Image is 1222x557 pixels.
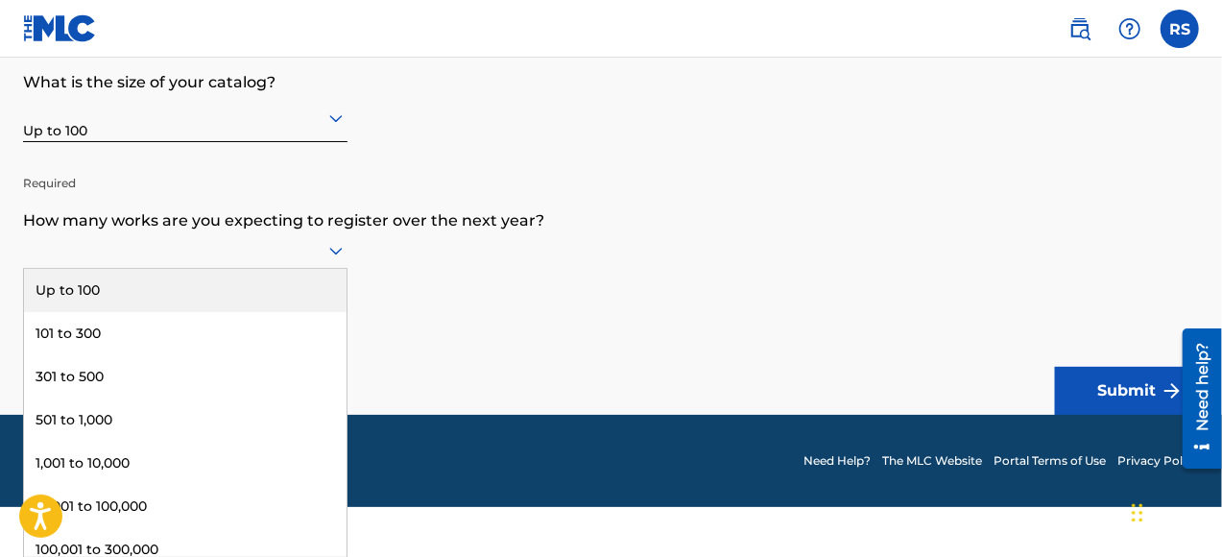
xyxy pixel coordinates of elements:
img: f7272a7cc735f4ea7f67.svg [1161,379,1184,402]
p: Required [23,146,347,192]
iframe: Resource Center [1168,322,1222,476]
a: Public Search [1061,10,1099,48]
div: 1,001 to 10,000 [24,442,347,485]
a: Privacy Policy [1117,452,1199,470]
a: The MLC Website [882,452,982,470]
div: Drag [1132,484,1143,542]
div: User Menu [1161,10,1199,48]
a: Need Help? [803,452,871,470]
div: Up to 100 [24,269,347,312]
button: Submit [1055,367,1199,415]
p: What is the size of your catalog? [23,42,1199,94]
div: Help [1111,10,1149,48]
p: How many works are you expecting to register over the next year? [23,181,1199,232]
img: help [1118,17,1141,40]
div: 101 to 300 [24,312,347,355]
div: 10,001 to 100,000 [24,485,347,528]
div: 301 to 500 [24,355,347,399]
div: Up to 100 [23,94,347,141]
iframe: Chat Widget [1126,465,1222,557]
a: Portal Terms of Use [994,452,1106,470]
img: search [1068,17,1091,40]
div: 501 to 1,000 [24,399,347,442]
img: MLC Logo [23,14,97,42]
